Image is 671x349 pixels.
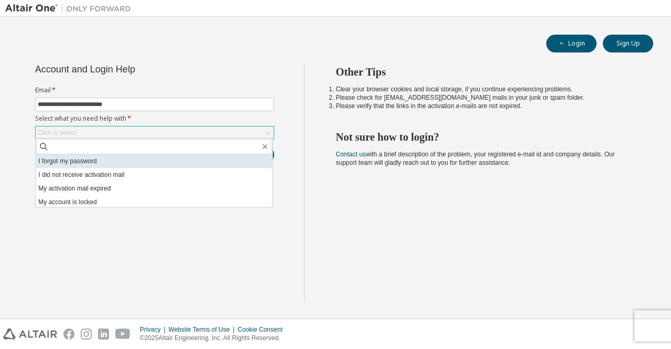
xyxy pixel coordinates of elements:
p: © 2025 Altair Engineering, Inc. All Rights Reserved. [140,334,289,343]
img: Altair One [5,3,136,14]
div: Click to select [38,129,77,137]
div: Website Terms of Use [168,325,237,334]
span: with a brief description of the problem, your registered e-mail id and company details. Our suppo... [336,151,615,166]
div: Cookie Consent [237,325,288,334]
img: instagram.svg [81,329,92,340]
li: Please verify that the links in the activation e-mails are not expired. [336,102,635,110]
label: Select what you need help with [35,114,274,123]
li: I forgot my password [36,154,272,168]
label: Email [35,86,274,94]
li: Clear your browser cookies and local storage, if you continue experiencing problems. [336,85,635,93]
div: Click to select [36,126,274,139]
button: Sign Up [603,35,653,52]
div: Account and Login Help [35,65,226,73]
h2: Other Tips [336,65,635,79]
img: youtube.svg [115,329,131,340]
button: Login [546,35,597,52]
img: linkedin.svg [98,329,109,340]
div: Privacy [140,325,168,334]
h2: Not sure how to login? [336,130,635,144]
img: altair_logo.svg [3,329,57,340]
li: Please check for [EMAIL_ADDRESS][DOMAIN_NAME] mails in your junk or spam folder. [336,93,635,102]
a: Contact us [336,151,366,158]
img: facebook.svg [63,329,74,340]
